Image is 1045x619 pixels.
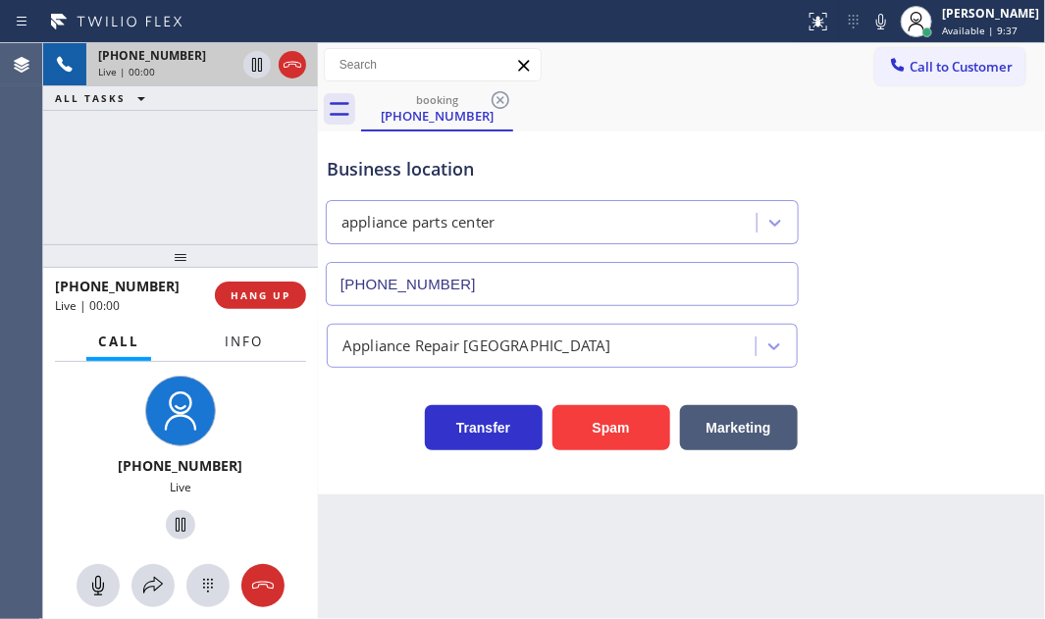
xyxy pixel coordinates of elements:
[342,335,611,357] div: Appliance Repair [GEOGRAPHIC_DATA]
[327,156,798,182] div: Business location
[225,333,263,350] span: Info
[241,564,285,607] button: Hang up
[131,564,175,607] button: Open directory
[98,47,206,64] span: [PHONE_NUMBER]
[867,8,895,35] button: Mute
[170,479,191,495] span: Live
[875,48,1025,85] button: Call to Customer
[86,323,151,361] button: Call
[326,262,799,306] input: Phone Number
[942,5,1039,22] div: [PERSON_NAME]
[231,288,290,302] span: HANG UP
[680,405,798,450] button: Marketing
[942,24,1018,37] span: Available | 9:37
[243,51,271,78] button: Hold Customer
[98,65,155,78] span: Live | 00:00
[77,564,120,607] button: Mute
[213,323,275,361] button: Info
[43,86,165,110] button: ALL TASKS
[279,51,306,78] button: Hang up
[98,333,139,350] span: Call
[552,405,670,450] button: Spam
[363,107,511,125] div: [PHONE_NUMBER]
[166,510,195,540] button: Hold Customer
[910,58,1013,76] span: Call to Customer
[363,87,511,129] div: (817) 991-0115
[425,405,543,450] button: Transfer
[186,564,230,607] button: Open dialpad
[215,282,306,309] button: HANG UP
[363,92,511,107] div: booking
[55,277,180,295] span: [PHONE_NUMBER]
[119,456,243,475] span: [PHONE_NUMBER]
[341,212,495,234] div: appliance parts center
[325,49,541,80] input: Search
[55,91,126,105] span: ALL TASKS
[55,297,120,314] span: Live | 00:00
